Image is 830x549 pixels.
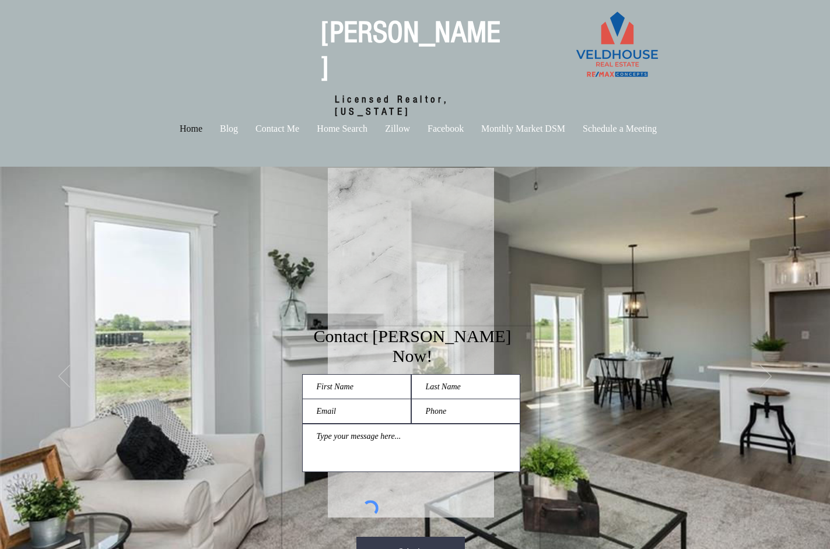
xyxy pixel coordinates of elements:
[411,399,520,424] input: Phone
[472,121,574,136] a: Monthly Market DSM
[211,121,247,136] a: Blog
[311,121,373,136] p: Home Search
[308,121,376,136] a: Home Search
[171,121,211,136] a: Home
[419,121,472,136] a: Facebook
[58,365,70,389] button: Previous
[760,365,772,389] button: Next
[174,121,208,136] p: Home
[335,93,449,118] span: Licensed Realtor, [US_STATE]
[302,374,411,399] input: First Name
[302,399,411,424] input: Email
[137,121,700,136] nav: Site
[565,5,670,86] img: Veldhouse Logo - Option 1.png
[214,121,244,136] p: Blog
[376,121,419,136] a: Zillow
[574,121,666,136] a: Schedule a Meeting
[577,121,663,136] p: Schedule a Meeting
[313,326,511,365] span: Contact [PERSON_NAME] Now!
[422,121,470,136] p: Facebook
[321,15,500,85] a: [PERSON_NAME]
[328,168,494,518] div: content changes on hover
[411,374,520,399] input: Last Name
[475,121,571,136] p: Monthly Market DSM
[247,121,308,136] a: Contact Me
[250,121,305,136] p: Contact Me
[379,121,416,136] p: Zillow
